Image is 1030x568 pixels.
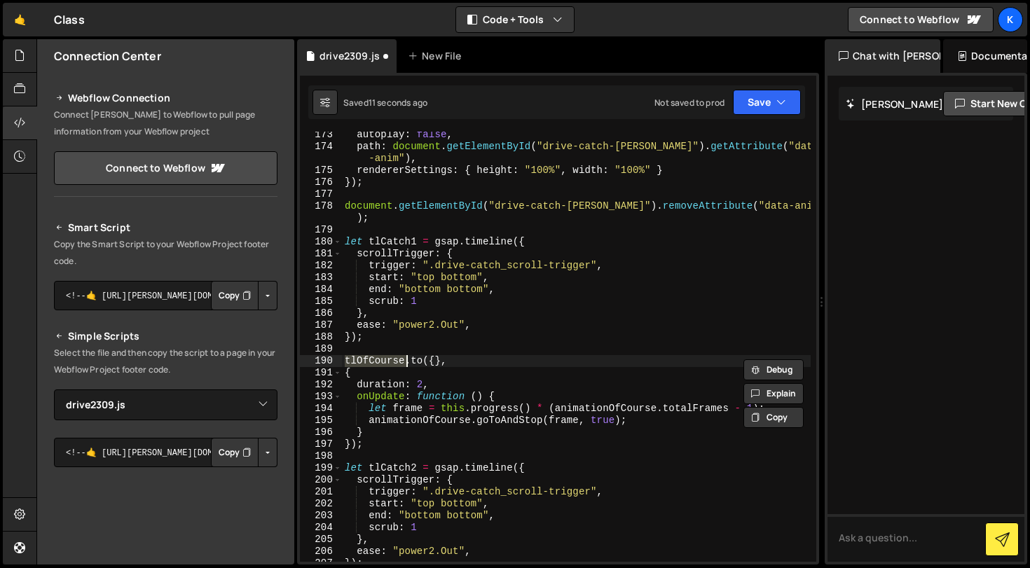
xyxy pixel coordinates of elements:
[320,49,380,63] div: drive2309.js
[456,7,574,32] button: Code + Tools
[300,331,342,343] div: 188
[211,281,277,310] div: Button group with nested dropdown
[943,39,1027,73] div: Documentation
[54,219,277,236] h2: Smart Script
[300,450,342,462] div: 198
[211,438,259,467] button: Copy
[300,188,342,200] div: 177
[654,97,725,109] div: Not saved to prod
[743,407,804,428] button: Copy
[300,534,342,546] div: 205
[300,343,342,355] div: 189
[300,224,342,236] div: 179
[300,367,342,379] div: 191
[300,498,342,510] div: 202
[3,3,37,36] a: 🤙
[300,486,342,498] div: 201
[733,90,801,115] button: Save
[300,546,342,557] div: 206
[300,236,342,248] div: 180
[300,165,342,176] div: 175
[743,359,804,380] button: Debug
[300,522,342,534] div: 204
[54,345,277,378] p: Select the file and then copy the script to a page in your Webflow Project footer code.
[300,462,342,474] div: 199
[825,39,940,73] div: Chat with [PERSON_NAME]
[54,328,277,345] h2: Simple Scripts
[211,281,259,310] button: Copy
[300,272,342,284] div: 183
[300,141,342,165] div: 174
[998,7,1023,32] a: K
[846,97,943,111] h2: [PERSON_NAME]
[300,307,342,319] div: 186
[343,97,427,109] div: Saved
[408,49,467,63] div: New File
[300,438,342,450] div: 197
[300,200,342,224] div: 178
[300,474,342,486] div: 200
[300,284,342,296] div: 184
[300,510,342,522] div: 203
[848,7,994,32] a: Connect to Webflow
[369,97,427,109] div: 11 seconds ago
[54,151,277,185] a: Connect to Webflow
[300,355,342,367] div: 190
[300,379,342,391] div: 192
[54,281,277,310] textarea: <!--🤙 [URL][PERSON_NAME][DOMAIN_NAME]> <script>document.addEventListener("DOMContentLoaded", func...
[54,236,277,270] p: Copy the Smart Script to your Webflow Project footer code.
[300,319,342,331] div: 187
[54,106,277,140] p: Connect [PERSON_NAME] to Webflow to pull page information from your Webflow project
[54,11,85,28] div: Class
[300,415,342,427] div: 195
[300,176,342,188] div: 176
[54,48,161,64] h2: Connection Center
[300,129,342,141] div: 173
[300,260,342,272] div: 182
[300,248,342,260] div: 181
[300,391,342,403] div: 193
[300,296,342,307] div: 185
[54,438,277,467] textarea: <!--🤙 [URL][PERSON_NAME][DOMAIN_NAME]> <script>document.addEventListener("DOMContentLoaded", func...
[211,438,277,467] div: Button group with nested dropdown
[300,403,342,415] div: 194
[54,90,277,106] h2: Webflow Connection
[300,427,342,438] div: 196
[743,383,804,404] button: Explain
